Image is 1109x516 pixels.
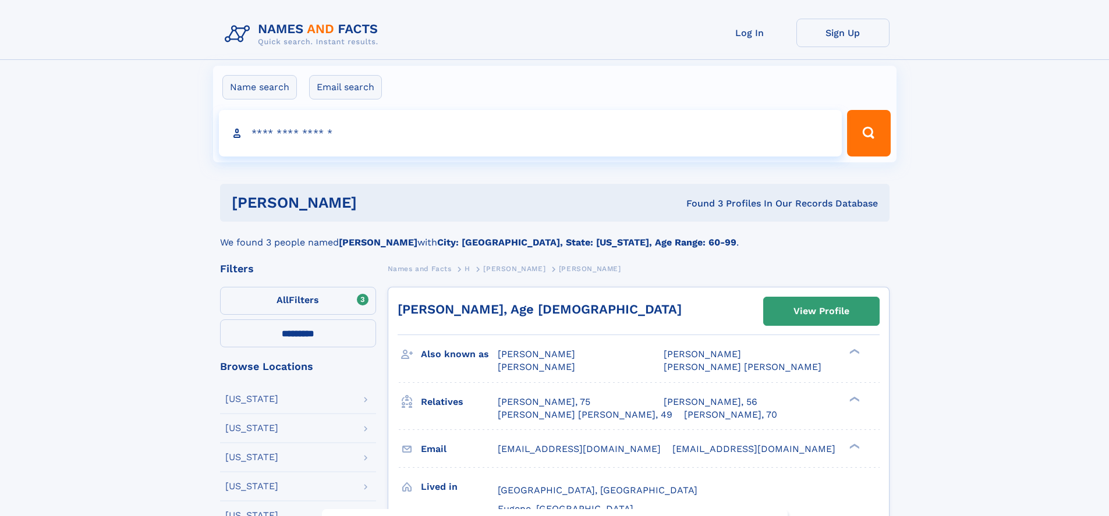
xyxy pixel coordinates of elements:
[664,396,757,408] a: [PERSON_NAME], 56
[498,408,672,421] a: [PERSON_NAME] [PERSON_NAME], 49
[483,261,545,276] a: [PERSON_NAME]
[220,361,376,372] div: Browse Locations
[437,237,736,248] b: City: [GEOGRAPHIC_DATA], State: [US_STATE], Age Range: 60-99
[846,442,860,450] div: ❯
[225,424,278,433] div: [US_STATE]
[793,298,849,325] div: View Profile
[522,197,878,210] div: Found 3 Profiles In Our Records Database
[764,297,879,325] a: View Profile
[421,392,498,412] h3: Relatives
[309,75,382,99] label: Email search
[225,453,278,462] div: [US_STATE]
[220,222,890,250] div: We found 3 people named with .
[220,19,388,50] img: Logo Names and Facts
[498,348,575,360] span: [PERSON_NAME]
[421,344,498,364] h3: Also known as
[796,19,890,47] a: Sign Up
[483,265,545,273] span: [PERSON_NAME]
[219,110,842,156] input: search input
[225,482,278,491] div: [US_STATE]
[421,477,498,497] h3: Lived in
[846,348,860,355] div: ❯
[498,396,590,408] a: [PERSON_NAME], 75
[421,439,498,459] h3: Email
[664,348,741,360] span: [PERSON_NAME]
[559,265,621,273] span: [PERSON_NAME]
[684,408,777,421] a: [PERSON_NAME], 70
[220,287,376,315] label: Filters
[220,264,376,274] div: Filters
[498,361,575,372] span: [PERSON_NAME]
[388,261,452,276] a: Names and Facts
[703,19,796,47] a: Log In
[465,261,470,276] a: H
[847,110,890,156] button: Search Button
[846,395,860,403] div: ❯
[498,485,697,496] span: [GEOGRAPHIC_DATA], [GEOGRAPHIC_DATA]
[664,361,821,372] span: [PERSON_NAME] [PERSON_NAME]
[277,294,289,305] span: All
[465,265,470,273] span: H
[398,302,682,316] a: [PERSON_NAME], Age [DEMOGRAPHIC_DATA]
[222,75,297,99] label: Name search
[672,443,835,454] span: [EMAIL_ADDRESS][DOMAIN_NAME]
[232,195,522,210] h1: [PERSON_NAME]
[498,443,661,454] span: [EMAIL_ADDRESS][DOMAIN_NAME]
[225,394,278,404] div: [US_STATE]
[498,503,633,514] span: Eugene, [GEOGRAPHIC_DATA]
[339,237,417,248] b: [PERSON_NAME]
